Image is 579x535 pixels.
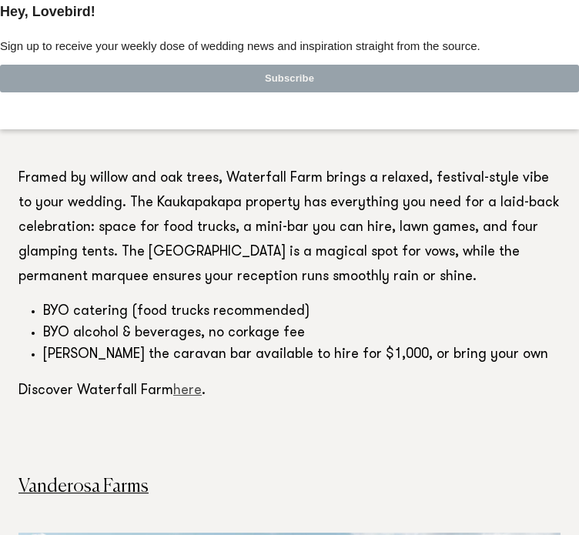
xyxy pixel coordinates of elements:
[17,179,122,196] span: Hey, Lovebird!
[17,240,562,259] label: Email Address
[173,384,202,398] a: here
[18,379,561,403] p: Discover Waterfall Farm .
[18,477,149,496] a: Vanderosa Farms
[43,323,561,345] li: BYO alcohol & beverages, no corkage fee
[17,209,529,222] span: Sign up to receive your weekly dose of wedding news and inspiration straight from the source.
[18,166,561,289] p: Framed by willow and oak trees, Waterfall Farm brings a relaxed, festival-style vibe to your wedd...
[43,302,561,323] li: BYO catering (food trucks recommended)
[43,345,561,366] li: [PERSON_NAME] the caravan bar available to hire for $1,000, or bring your own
